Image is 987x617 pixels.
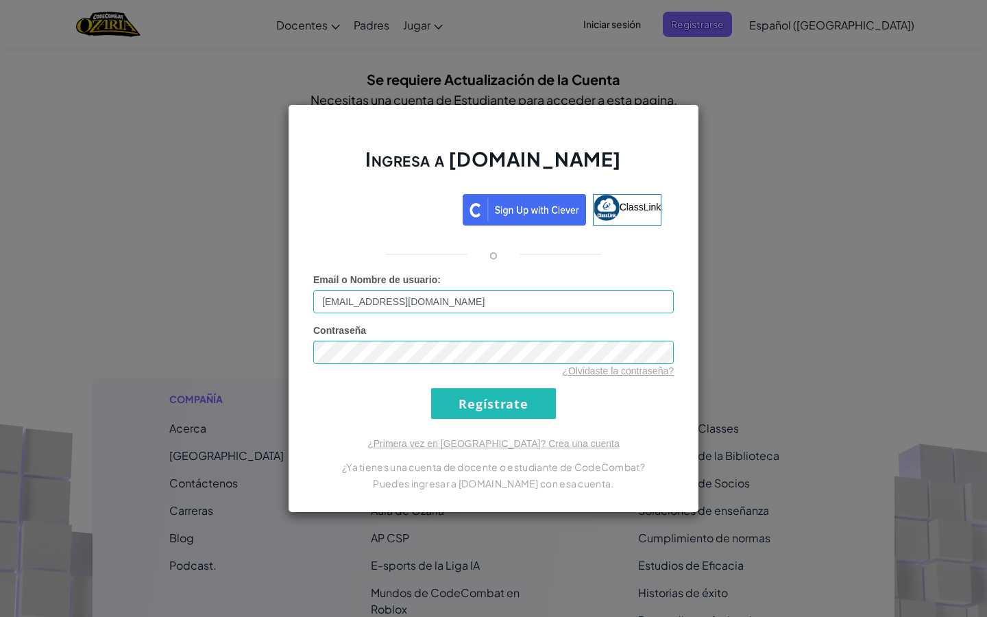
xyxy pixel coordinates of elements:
[313,459,674,475] p: ¿Ya tienes una cuenta de docente o estudiante de CodeCombat?
[313,475,674,492] p: Puedes ingresar a [DOMAIN_NAME] con esa cuenta.
[489,246,498,263] p: o
[313,273,441,287] label: :
[313,325,366,336] span: Contraseña
[463,194,586,226] img: clever_sso_button@2x.png
[594,195,620,221] img: classlink-logo-small.png
[367,438,620,449] a: ¿Primera vez en [GEOGRAPHIC_DATA]? Crea una cuenta
[562,365,674,376] a: ¿Olvidaste la contraseña?
[319,193,463,223] iframe: Botón de Acceder con Google
[313,146,674,186] h2: Ingresa a [DOMAIN_NAME]
[313,274,437,285] span: Email o Nombre de usuario
[620,202,661,213] span: ClassLink
[431,388,556,419] input: Regístrate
